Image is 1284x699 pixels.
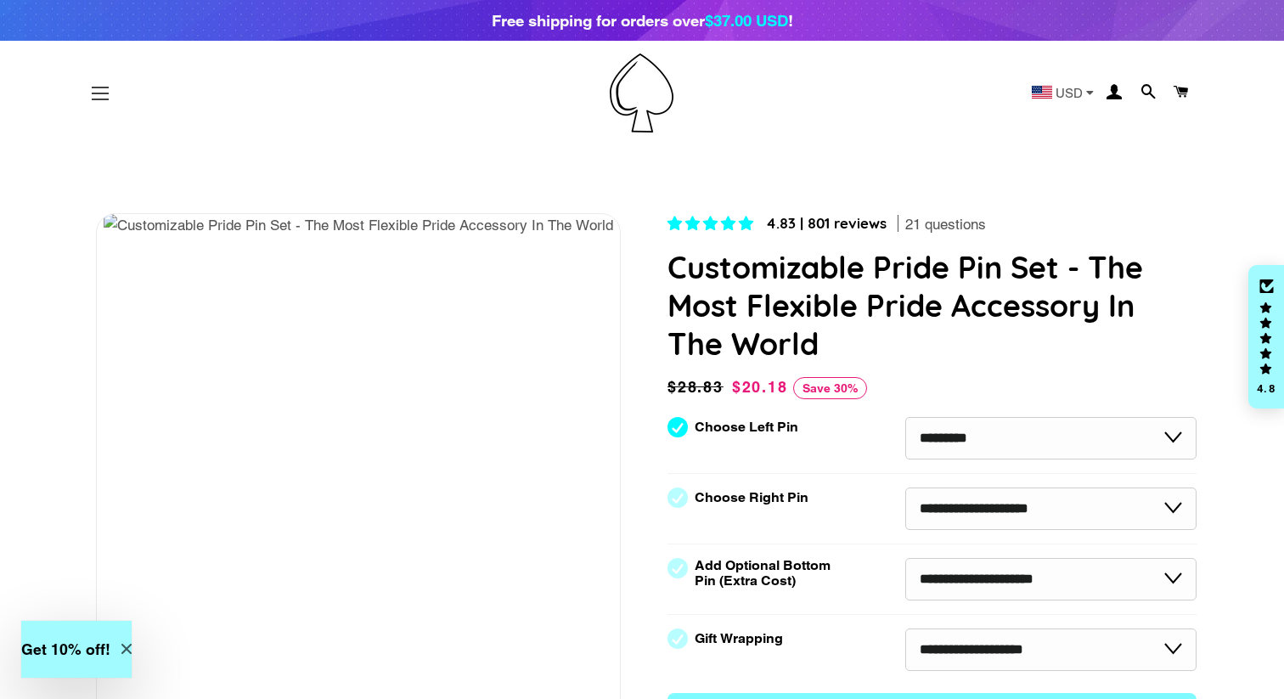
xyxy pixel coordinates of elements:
[793,377,867,399] span: Save 30%
[104,214,613,237] img: Customizable Pride Pin Set - The Most Flexible Pride Accessory In The World
[667,375,728,399] span: $28.83
[766,214,887,232] span: 4.83 | 801 reviews
[610,54,673,132] img: Pin-Ace
[905,215,986,235] span: 21 questions
[695,558,837,589] label: Add Optional Bottom Pin (Extra Cost)
[705,11,788,30] span: $37.00 USD
[492,8,793,32] div: Free shipping for orders over !
[1056,87,1083,99] span: USD
[695,631,783,646] label: Gift Wrapping
[97,214,620,243] div: 4 / 9
[695,420,798,435] label: Choose Left Pin
[732,378,788,396] span: $20.18
[1256,383,1276,394] div: 4.8
[667,248,1197,363] h1: Customizable Pride Pin Set - The Most Flexible Pride Accessory In The World
[695,490,808,505] label: Choose Right Pin
[1248,265,1284,409] div: Click to open Judge.me floating reviews tab
[667,215,757,232] span: 4.83 stars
